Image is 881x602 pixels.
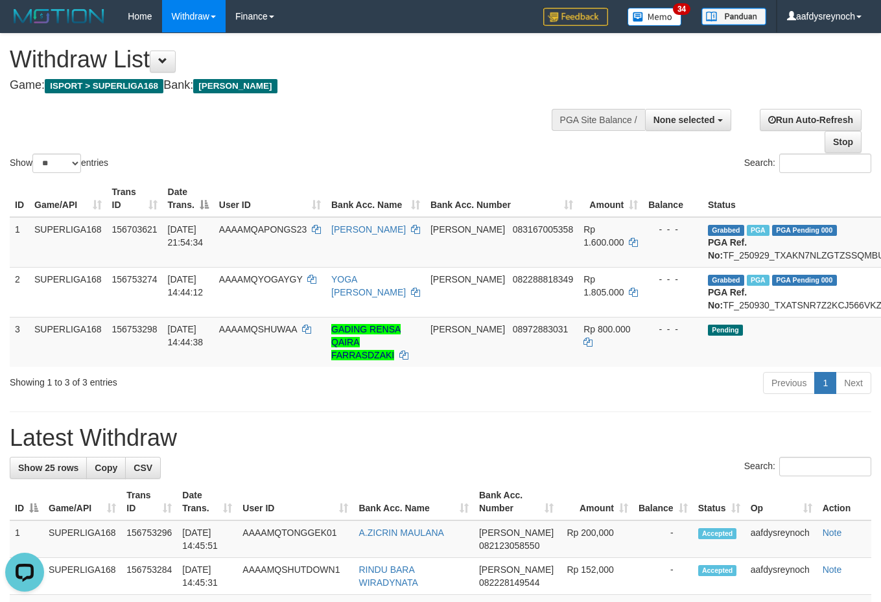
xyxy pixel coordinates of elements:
[10,79,574,92] h4: Game: Bank:
[107,180,163,217] th: Trans ID: activate to sort column ascending
[430,324,505,334] span: [PERSON_NAME]
[331,324,401,360] a: GADING RENSA QAIRA FARRASDZAKI
[479,564,554,575] span: [PERSON_NAME]
[10,483,43,520] th: ID: activate to sort column descending
[698,565,737,576] span: Accepted
[353,483,474,520] th: Bank Acc. Name: activate to sort column ascending
[479,577,539,588] span: Copy 082228149544 to clipboard
[513,224,573,235] span: Copy 083167005358 to clipboard
[10,180,29,217] th: ID
[177,520,237,558] td: [DATE] 14:45:51
[10,425,871,451] h1: Latest Withdraw
[112,224,158,235] span: 156703621
[746,558,817,595] td: aafdysreynoch
[559,483,633,520] th: Amount: activate to sort column ascending
[708,325,743,336] span: Pending
[219,274,303,284] span: AAAAMQYOGAYGY
[43,483,121,520] th: Game/API: activate to sort column ascending
[772,275,837,286] span: PGA Pending
[10,317,29,367] td: 3
[331,224,406,235] a: [PERSON_NAME]
[29,217,107,268] td: SUPERLIGA168
[358,527,443,538] a: A.ZICRIN MAULANA
[358,564,417,588] a: RINDU BARA WIRADYNATA
[10,520,43,558] td: 1
[10,154,108,173] label: Show entries
[10,457,87,479] a: Show 25 rows
[112,274,158,284] span: 156753274
[214,180,326,217] th: User ID: activate to sort column ascending
[673,3,690,15] span: 34
[10,217,29,268] td: 1
[543,8,608,26] img: Feedback.jpg
[747,225,769,236] span: Marked by aafchhiseyha
[763,372,815,394] a: Previous
[430,224,505,235] span: [PERSON_NAME]
[168,274,204,297] span: [DATE] 14:44:12
[479,527,554,538] span: [PERSON_NAME]
[112,324,158,334] span: 156753298
[10,267,29,317] td: 2
[29,180,107,217] th: Game/API: activate to sort column ascending
[746,520,817,558] td: aafdysreynoch
[583,274,624,297] span: Rp 1.805.000
[633,558,693,595] td: -
[513,274,573,284] span: Copy 082288818349 to clipboard
[430,274,505,284] span: [PERSON_NAME]
[648,323,698,336] div: - - -
[219,324,297,334] span: AAAAMQSHUWAA
[121,520,177,558] td: 156753296
[10,6,108,26] img: MOTION_logo.png
[701,8,766,25] img: panduan.png
[648,273,698,286] div: - - -
[708,225,744,236] span: Grabbed
[177,558,237,595] td: [DATE] 14:45:31
[648,223,698,236] div: - - -
[43,558,121,595] td: SUPERLIGA168
[168,324,204,347] span: [DATE] 14:44:38
[744,457,871,476] label: Search:
[744,154,871,173] label: Search:
[219,224,307,235] span: AAAAMQAPONGS23
[779,457,871,476] input: Search:
[708,287,747,310] b: PGA Ref. No:
[653,115,715,125] span: None selected
[578,180,643,217] th: Amount: activate to sort column ascending
[32,154,81,173] select: Showentries
[628,8,682,26] img: Button%20Memo.svg
[474,483,559,520] th: Bank Acc. Number: activate to sort column ascending
[29,267,107,317] td: SUPERLIGA168
[825,131,862,153] a: Stop
[823,527,842,538] a: Note
[479,540,539,551] span: Copy 082123058550 to clipboard
[779,154,871,173] input: Search:
[121,483,177,520] th: Trans ID: activate to sort column ascending
[746,483,817,520] th: Op: activate to sort column ascending
[425,180,578,217] th: Bank Acc. Number: activate to sort column ascending
[708,237,747,260] b: PGA Ref. No:
[125,457,161,479] a: CSV
[698,528,737,539] span: Accepted
[552,109,645,131] div: PGA Site Balance /
[43,520,121,558] td: SUPERLIGA168
[693,483,746,520] th: Status: activate to sort column ascending
[326,180,425,217] th: Bank Acc. Name: activate to sort column ascending
[237,520,353,558] td: AAAAMQTONGGEK01
[95,463,117,473] span: Copy
[747,275,769,286] span: Marked by aafsoumeymey
[817,483,871,520] th: Action
[760,109,862,131] a: Run Auto-Refresh
[583,224,624,248] span: Rp 1.600.000
[836,372,871,394] a: Next
[168,224,204,248] span: [DATE] 21:54:34
[559,558,633,595] td: Rp 152,000
[18,463,78,473] span: Show 25 rows
[29,317,107,367] td: SUPERLIGA168
[331,274,406,297] a: YOGA [PERSON_NAME]
[134,463,152,473] span: CSV
[583,324,630,334] span: Rp 800.000
[814,372,836,394] a: 1
[643,180,703,217] th: Balance
[177,483,237,520] th: Date Trans.: activate to sort column ascending
[10,47,574,73] h1: Withdraw List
